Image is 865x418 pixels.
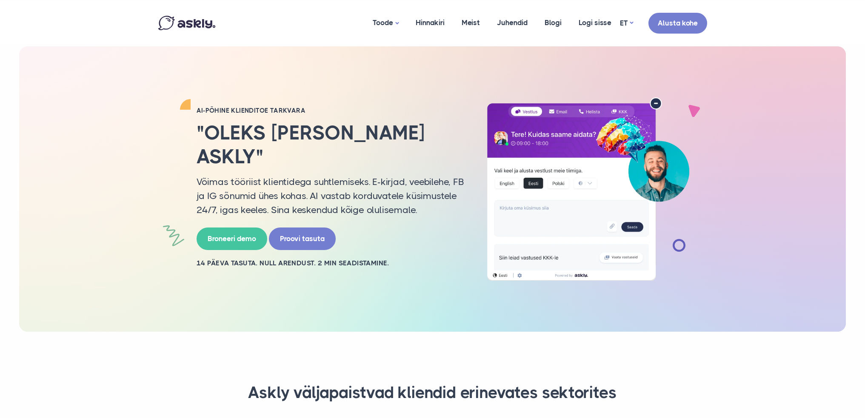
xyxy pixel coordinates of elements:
a: Logi sisse [570,2,620,43]
a: Toode [364,2,407,44]
a: Hinnakiri [407,2,453,43]
a: Broneeri demo [197,227,267,250]
a: Alusta kohe [648,13,707,34]
h2: 14 PÄEVA TASUTA. NULL ARENDUST. 2 MIN SEADISTAMINE. [197,259,465,268]
a: Blogi [536,2,570,43]
a: ET [620,17,633,29]
h2: "Oleks [PERSON_NAME] Askly" [197,121,465,168]
h2: AI-PÕHINE KLIENDITOE TARKVARA [197,106,465,115]
p: Võimas tööriist klientidega suhtlemiseks. E-kirjad, veebilehe, FB ja IG sõnumid ühes kohas. AI va... [197,175,465,217]
a: Proovi tasuta [269,227,336,250]
img: AI multilingual chat [477,97,699,281]
h3: Askly väljapaistvad kliendid erinevates sektorites [169,383,697,403]
a: Juhendid [488,2,536,43]
img: Askly [158,16,215,30]
a: Meist [453,2,488,43]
